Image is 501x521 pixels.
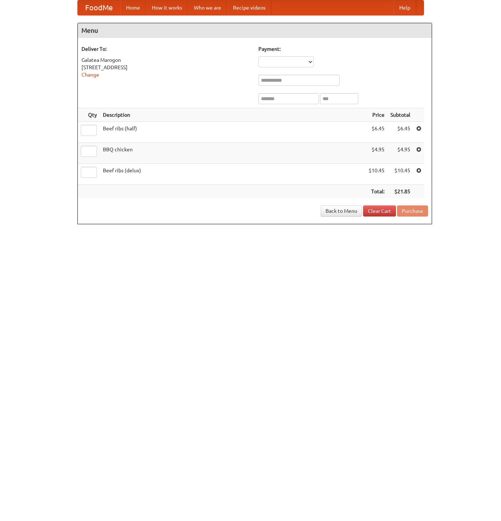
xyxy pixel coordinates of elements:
[366,164,387,185] td: $10.45
[100,143,366,164] td: BBQ chicken
[81,64,251,71] div: [STREET_ADDRESS]
[100,164,366,185] td: Beef ribs (delux)
[366,143,387,164] td: $4.95
[387,108,413,122] th: Subtotal
[78,23,432,38] h4: Menu
[397,205,428,217] button: Purchase
[227,0,271,15] a: Recipe videos
[387,185,413,198] th: $21.85
[100,108,366,122] th: Description
[363,205,396,217] a: Clear Cart
[120,0,146,15] a: Home
[321,205,362,217] a: Back to Menu
[366,122,387,143] td: $6.45
[387,143,413,164] td: $4.95
[146,0,188,15] a: How it works
[78,108,100,122] th: Qty
[100,122,366,143] td: Beef ribs (half)
[188,0,227,15] a: Who we are
[366,185,387,198] th: Total:
[393,0,416,15] a: Help
[78,0,120,15] a: FoodMe
[81,45,251,53] h5: Deliver To:
[366,108,387,122] th: Price
[258,45,428,53] h5: Payment:
[81,72,99,78] a: Change
[81,56,251,64] div: Galatea Marogon
[387,122,413,143] td: $6.45
[387,164,413,185] td: $10.45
